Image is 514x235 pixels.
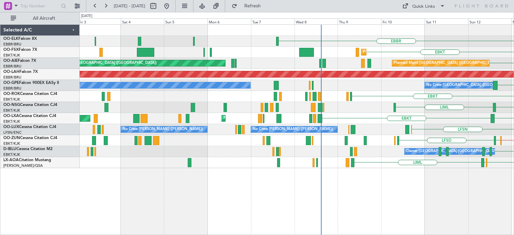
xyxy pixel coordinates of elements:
[3,125,56,129] a: OO-LUXCessna Citation CJ4
[3,42,21,47] a: EBBR/BRU
[399,1,448,11] button: Quick Links
[122,124,203,134] div: No Crew [PERSON_NAME] ([PERSON_NAME])
[3,48,37,52] a: OO-FSXFalcon 7X
[253,124,333,134] div: No Crew [PERSON_NAME] ([PERSON_NAME])
[3,125,19,129] span: OO-LUX
[3,75,21,80] a: EBBR/BRU
[406,146,497,156] div: Owner [GEOGRAPHIC_DATA]-[GEOGRAPHIC_DATA]
[3,81,59,85] a: OO-GPEFalcon 900EX EASy II
[3,108,20,113] a: EBKT/KJK
[81,13,92,19] div: [DATE]
[251,18,294,24] div: Tue 7
[3,103,20,107] span: OO-NSG
[3,114,19,118] span: OO-LXA
[3,70,19,74] span: OO-LAH
[77,18,121,24] div: Fri 3
[394,58,499,68] div: Planned Maint [GEOGRAPHIC_DATA] ([GEOGRAPHIC_DATA])
[338,18,381,24] div: Thu 9
[468,18,512,24] div: Sun 12
[3,136,20,140] span: OO-ZUN
[3,119,20,124] a: EBKT/KJK
[3,86,21,91] a: EBBR/BRU
[363,47,441,57] div: Planned Maint Kortrijk-[GEOGRAPHIC_DATA]
[3,37,18,41] span: OO-ELK
[3,59,18,63] span: OO-AIE
[207,18,251,24] div: Mon 6
[20,1,59,11] input: Trip Number
[3,136,57,140] a: OO-ZUNCessna Citation CJ4
[3,158,19,162] span: LX-AOA
[7,13,73,24] button: All Aircraft
[3,37,37,41] a: OO-ELKFalcon 8X
[3,92,57,96] a: OO-ROKCessna Citation CJ4
[121,18,164,24] div: Sat 4
[47,58,157,68] div: Unplanned Maint [GEOGRAPHIC_DATA] ([GEOGRAPHIC_DATA])
[381,18,425,24] div: Fri 10
[3,152,20,157] a: EBKT/KJK
[3,64,21,69] a: EBBR/BRU
[425,18,468,24] div: Sat 11
[3,158,51,162] a: LX-AOACitation Mustang
[3,147,16,151] span: D-IBLU
[3,103,57,107] a: OO-NSGCessna Citation CJ4
[294,18,338,24] div: Wed 8
[3,53,20,58] a: EBKT/KJK
[3,70,38,74] a: OO-LAHFalcon 7X
[3,147,53,151] a: D-IBLUCessna Citation M2
[3,141,20,146] a: EBKT/KJK
[3,48,19,52] span: OO-FSX
[3,114,56,118] a: OO-LXACessna Citation CJ4
[114,3,145,9] span: [DATE] - [DATE]
[239,4,267,8] span: Refresh
[3,92,20,96] span: OO-ROK
[412,3,435,10] div: Quick Links
[17,16,71,21] span: All Aircraft
[3,59,36,63] a: OO-AIEFalcon 7X
[3,81,19,85] span: OO-GPE
[229,1,269,11] button: Refresh
[3,97,20,102] a: EBKT/KJK
[164,18,207,24] div: Sun 5
[3,163,43,168] a: [PERSON_NAME]/QSA
[224,113,302,123] div: Planned Maint Kortrijk-[GEOGRAPHIC_DATA]
[3,130,22,135] a: LFSN/ENC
